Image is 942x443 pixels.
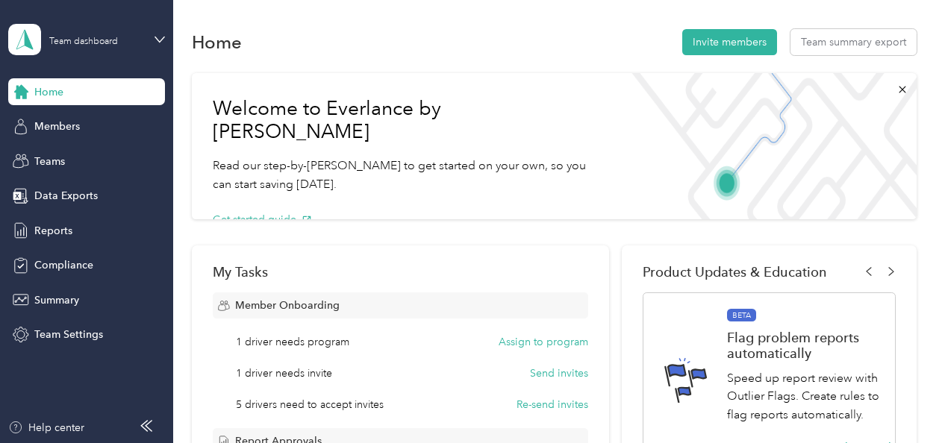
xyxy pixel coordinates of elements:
[858,359,942,443] iframe: Everlance-gr Chat Button Frame
[236,397,384,412] span: 5 drivers need to accept invites
[499,334,588,350] button: Assign to program
[34,327,103,342] span: Team Settings
[727,330,891,361] h1: Flag problem reports automatically
[34,292,79,308] span: Summary
[643,264,827,280] span: Product Updates & Education
[34,188,98,204] span: Data Exports
[213,264,588,280] div: My Tasks
[235,298,340,313] span: Member Onboarding
[34,119,80,134] span: Members
[620,73,917,219] img: Welcome to everlance
[517,397,588,412] button: Re-send invites
[236,334,349,350] span: 1 driver needs program
[213,157,599,193] p: Read our step-by-[PERSON_NAME] to get started on your own, so you can start saving [DATE].
[8,420,84,436] button: Help center
[34,84,63,100] span: Home
[790,29,917,55] button: Team summary export
[34,223,72,239] span: Reports
[530,365,588,381] button: Send invites
[192,34,242,50] h1: Home
[727,369,891,424] p: Speed up report review with Outlier Flags. Create rules to flag reports automatically.
[236,365,332,381] span: 1 driver needs invite
[682,29,777,55] button: Invite members
[213,212,312,227] button: Get started guide
[727,309,756,322] span: BETA
[34,257,93,273] span: Compliance
[34,154,65,169] span: Teams
[213,97,599,144] h1: Welcome to Everlance by [PERSON_NAME]
[49,37,118,46] div: Team dashboard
